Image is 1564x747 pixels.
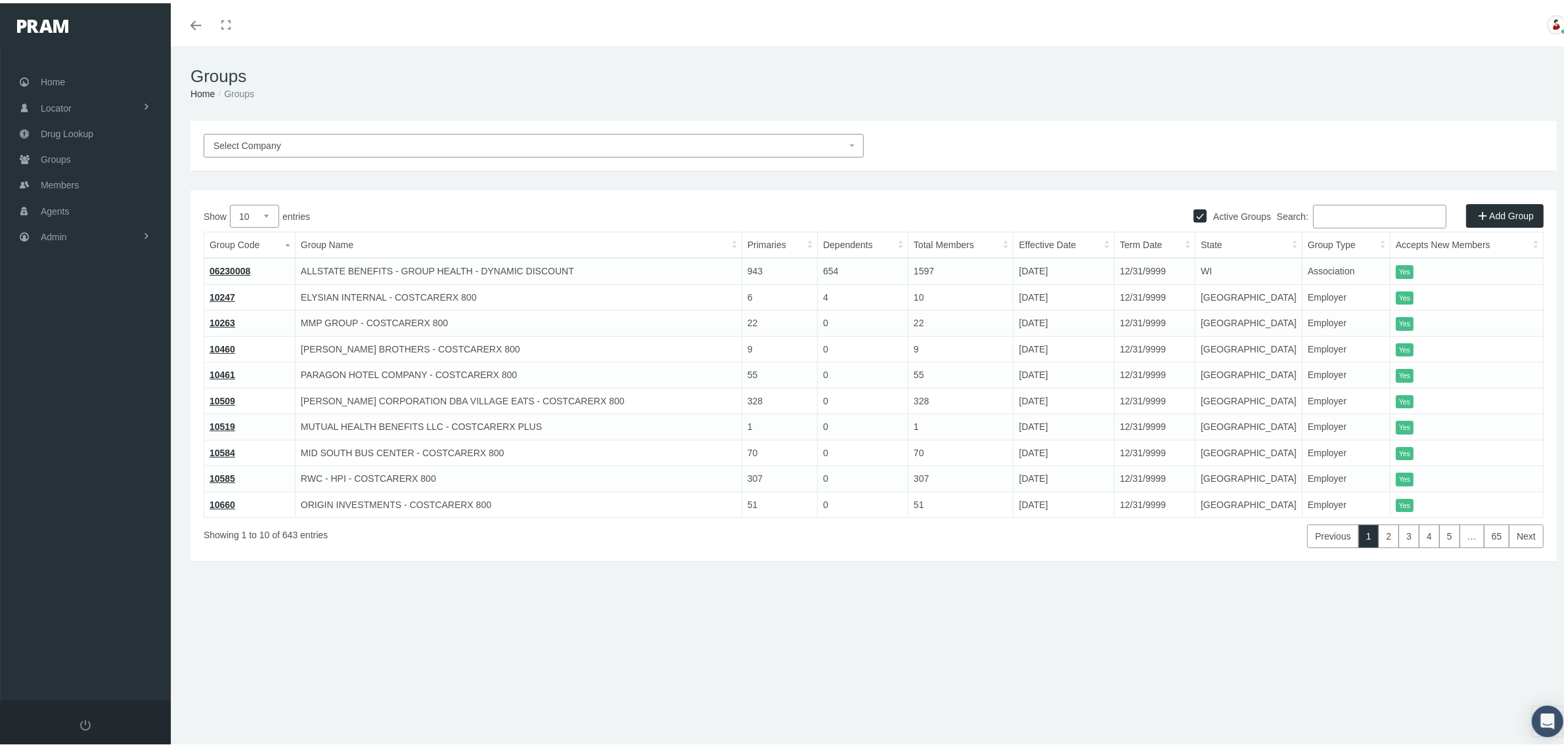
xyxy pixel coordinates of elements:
[1396,288,1414,302] itemstyle: Yes
[908,463,1014,489] td: 307
[1014,359,1115,385] td: [DATE]
[818,255,908,281] td: 654
[908,229,1014,255] th: Total Members: activate to sort column ascending
[1114,437,1195,463] td: 12/31/9999
[1396,262,1414,276] itemstyle: Yes
[742,437,817,463] td: 70
[742,333,817,359] td: 9
[190,85,215,96] a: Home
[1302,229,1390,255] th: Group Type: activate to sort column ascending
[742,281,817,307] td: 6
[210,418,235,429] a: 10519
[1460,521,1485,545] a: …
[1114,463,1195,489] td: 12/31/9999
[204,229,296,255] th: Group Code: activate to sort column descending
[1195,411,1303,437] td: [GEOGRAPHIC_DATA]
[908,333,1014,359] td: 9
[1302,463,1390,489] td: Employer
[210,496,235,507] a: 10660
[1302,385,1390,411] td: Employer
[818,229,908,255] th: Dependents: activate to sort column ascending
[908,437,1014,463] td: 70
[1302,437,1390,463] td: Employer
[742,488,817,515] td: 51
[295,488,742,515] td: ORIGIN INVESTMENTS - COSTCARERX 800
[1302,333,1390,359] td: Employer
[210,393,235,403] a: 10509
[1396,417,1414,431] itemstyle: Yes
[742,255,817,281] td: 943
[1114,255,1195,281] td: 12/31/9999
[1358,521,1379,545] a: 1
[908,411,1014,437] td: 1
[1396,469,1414,483] itemstyle: Yes
[742,463,817,489] td: 307
[1014,255,1115,281] td: [DATE]
[1014,437,1115,463] td: [DATE]
[1114,307,1195,333] td: 12/31/9999
[41,221,67,246] span: Admin
[213,137,281,148] span: Select Company
[295,281,742,307] td: ELYSIAN INTERNAL - COSTCARERX 800
[1396,340,1414,354] itemstyle: Yes
[1302,255,1390,281] td: Association
[295,411,742,437] td: MUTUAL HEALTH BENEFITS LLC - COSTCARERX PLUS
[1114,385,1195,411] td: 12/31/9999
[1396,444,1414,458] itemstyle: Yes
[818,359,908,385] td: 0
[1195,385,1303,411] td: [GEOGRAPHIC_DATA]
[908,359,1014,385] td: 55
[1484,521,1510,545] a: 65
[1114,333,1195,359] td: 12/31/9999
[1014,229,1115,255] th: Effective Date: activate to sort column ascending
[1307,521,1358,545] a: Previous
[818,463,908,489] td: 0
[1114,229,1195,255] th: Term Date: activate to sort column ascending
[1014,333,1115,359] td: [DATE]
[818,281,908,307] td: 4
[818,333,908,359] td: 0
[1378,521,1399,545] a: 2
[295,333,742,359] td: [PERSON_NAME] BROTHERS - COSTCARERX 800
[1114,359,1195,385] td: 12/31/9999
[1014,463,1115,489] td: [DATE]
[1302,488,1390,515] td: Employer
[1396,314,1414,328] itemstyle: Yes
[818,385,908,411] td: 0
[1014,411,1115,437] td: [DATE]
[295,385,742,411] td: [PERSON_NAME] CORPORATION DBA VILLAGE EATS - COSTCARERX 800
[215,83,254,98] li: Groups
[1396,496,1414,509] itemstyle: Yes
[41,169,79,194] span: Members
[1313,202,1446,225] input: Search:
[190,63,1557,83] h1: Groups
[1302,307,1390,333] td: Employer
[295,307,742,333] td: MMP GROUP - COSTCARERX 800
[1114,411,1195,437] td: 12/31/9999
[818,307,908,333] td: 0
[1390,229,1543,255] th: Accepts New Members: activate to sort column ascending
[1195,229,1303,255] th: State: activate to sort column ascending
[210,470,235,480] a: 10585
[742,385,817,411] td: 328
[742,229,817,255] th: Primaries: activate to sort column ascending
[1195,281,1303,307] td: [GEOGRAPHIC_DATA]
[1195,437,1303,463] td: [GEOGRAPHIC_DATA]
[41,118,93,143] span: Drug Lookup
[1396,392,1414,406] itemstyle: Yes
[230,202,279,224] select: Showentries
[295,463,742,489] td: RWC - HPI - COSTCARERX 800
[210,289,235,299] a: 10247
[210,263,250,273] a: 06230008
[1195,255,1303,281] td: WI
[210,444,235,455] a: 10584
[1195,463,1303,489] td: [GEOGRAPHIC_DATA]
[204,202,874,224] label: Show entries
[41,196,70,221] span: Agents
[41,66,65,91] span: Home
[1195,488,1303,515] td: [GEOGRAPHIC_DATA]
[1277,202,1446,225] label: Search:
[908,281,1014,307] td: 10
[818,488,908,515] td: 0
[1466,201,1544,224] a: Add Group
